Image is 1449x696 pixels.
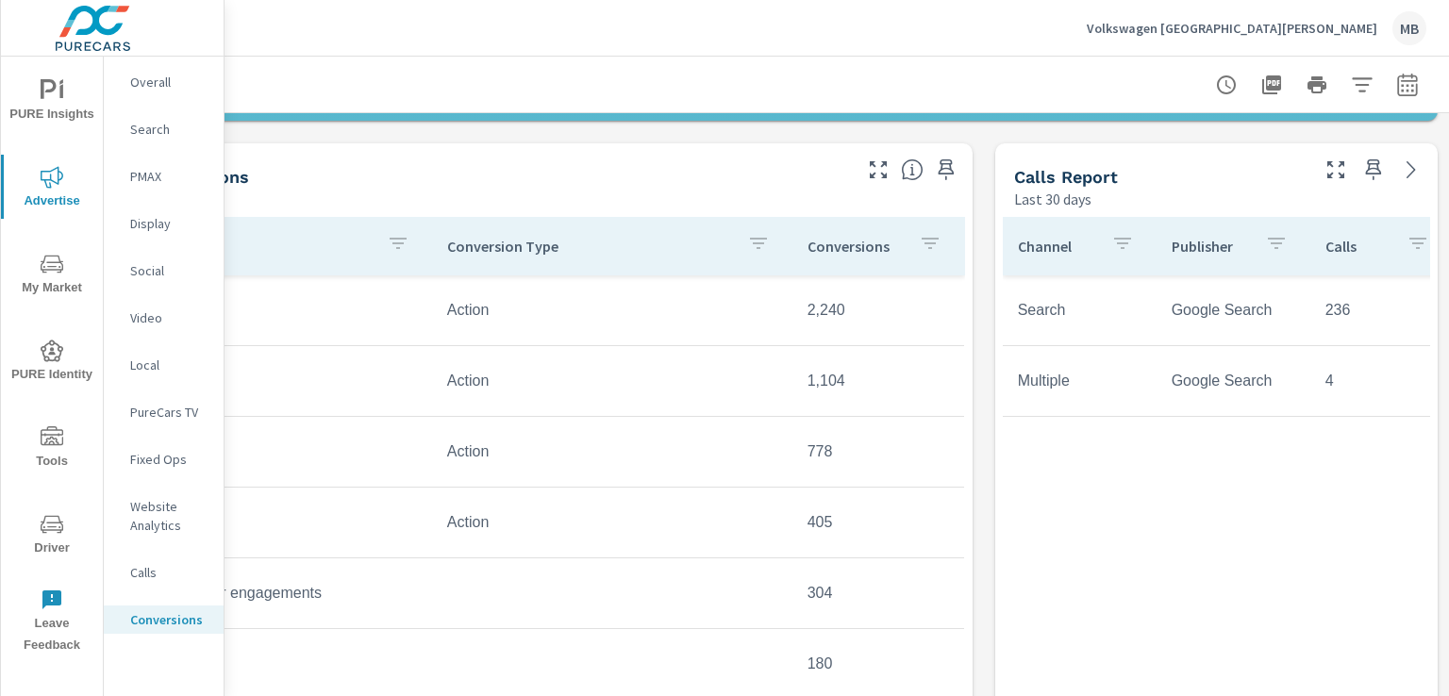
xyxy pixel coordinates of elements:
span: PURE Insights [7,79,97,125]
td: Search [1003,287,1157,334]
a: See more details in report [1396,155,1426,185]
div: MB [1392,11,1426,45]
div: Website Analytics [104,492,224,539]
p: Volkswagen [GEOGRAPHIC_DATA][PERSON_NAME] [1087,20,1377,37]
td: Used SRP [72,499,432,546]
button: Make Fullscreen [1321,155,1351,185]
span: Driver [7,513,97,559]
button: "Export Report to PDF" [1253,66,1291,104]
td: Multiple [1003,357,1157,405]
div: Search [104,115,224,143]
p: Search [130,120,208,139]
p: PMAX [130,167,208,186]
span: Advertise [7,166,97,212]
td: 1,104 [792,357,964,405]
p: Publisher [1172,237,1250,256]
td: 778 [792,428,964,475]
p: Website Analytics [130,497,208,535]
span: My Market [7,253,97,299]
td: 405 [792,499,964,546]
p: Conversions [808,237,904,256]
span: Save this to your personalized report [1358,155,1389,185]
div: PureCars TV [104,398,224,426]
div: Fixed Ops [104,445,224,473]
p: Overall [130,73,208,91]
div: Display [104,209,224,238]
p: Video [130,308,208,327]
td: 180 [792,640,964,688]
div: Overall [104,68,224,96]
p: Conversions [130,610,208,629]
button: Print Report [1298,66,1336,104]
td: Action [432,499,792,546]
h5: Calls Report [1014,167,1118,187]
td: Google Search [1157,357,1310,405]
div: Local [104,351,224,379]
span: Tools [7,426,97,472]
td: Calls from ads [72,640,432,688]
div: Social [104,257,224,285]
span: PURE Identity [7,340,97,386]
p: Social [130,261,208,280]
div: Calls [104,558,224,587]
td: New SRP [72,428,432,475]
td: 304 [792,570,964,617]
td: Action [432,287,792,334]
p: Conversion Type [447,237,732,256]
div: Conversions [104,605,224,634]
div: nav menu [1,57,103,664]
p: Fixed Ops [130,450,208,469]
div: PMAX [104,162,224,191]
p: Conversion Name [87,237,372,256]
td: Action [432,428,792,475]
span: Search Conversions include Actions, Leads and Unmapped Conversions [901,158,924,181]
td: 2,240 [792,287,964,334]
td: Google Search [1157,287,1310,334]
button: Make Fullscreen [863,155,893,185]
td: Local actions - Other engagements [72,570,432,617]
p: Calls [130,563,208,582]
p: Local [130,356,208,374]
p: Display [130,214,208,233]
td: Used VDP [72,357,432,405]
button: Select Date Range [1389,66,1426,104]
div: Video [104,304,224,332]
button: Apply Filters [1343,66,1381,104]
span: Save this to your personalized report [931,155,961,185]
p: PureCars TV [130,403,208,422]
p: Channel [1018,237,1096,256]
p: Last 30 days [1014,188,1091,210]
span: Leave Feedback [7,588,97,656]
td: New VDP [72,287,432,334]
td: Action [432,357,792,405]
p: Calls [1325,237,1391,256]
